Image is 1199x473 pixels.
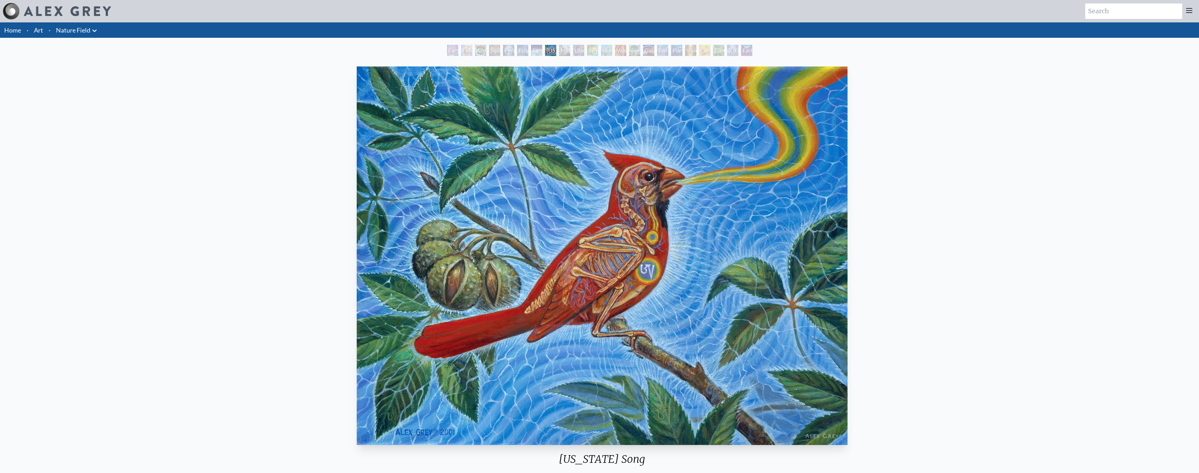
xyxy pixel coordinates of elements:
a: Nature Field [56,25,90,35]
div: Earthmind [741,45,752,56]
div: Dance of Cannabia [713,45,724,56]
div: Earth Energies [531,45,542,56]
input: Search [1085,3,1182,19]
div: Earth Witness [447,45,458,56]
li: · [24,22,31,38]
div: Symbiosis: Gall Wasp & Oak Tree [587,45,598,56]
div: Squirrel [489,45,500,56]
div: Eclipse [517,45,528,56]
div: Gaia [643,45,654,56]
div: Person Planet [503,45,514,56]
div: Cannabis Mudra [699,45,710,56]
li: · [46,22,53,38]
div: [US_STATE] Song [545,45,556,56]
div: Vajra Horse [615,45,626,56]
div: Acorn Dream [475,45,486,56]
a: Art [34,25,43,35]
div: Metamorphosis [559,45,570,56]
div: [DEMOGRAPHIC_DATA] in the Ocean of Awareness [727,45,738,56]
img: Ohio-Song-2001-Alex-Grey-OG-watermarked.jpg [357,66,847,445]
div: Lilacs [573,45,584,56]
div: Tree & Person [629,45,640,56]
div: Flesh of the Gods [461,45,472,56]
div: Humming Bird [601,45,612,56]
div: Eco-Atlas [657,45,668,56]
div: [US_STATE] Song [354,453,850,471]
div: Vision Tree [685,45,696,56]
a: Home [4,26,21,34]
div: Planetary Prayers [671,45,682,56]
